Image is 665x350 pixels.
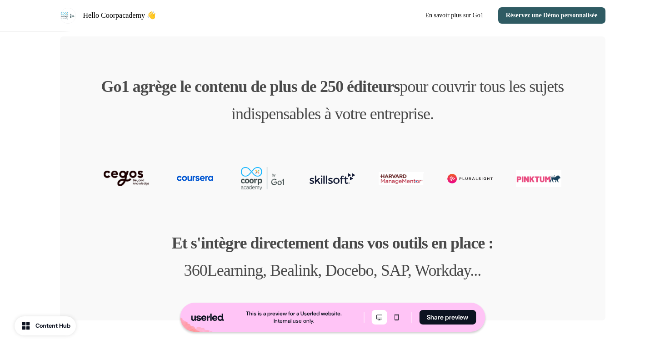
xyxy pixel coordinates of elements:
[96,73,569,127] p: pour couvrir tous les sujets indispensables à votre entreprise.
[15,316,76,335] button: Content Hub
[246,310,342,317] div: This is a preview for a Userled website.
[83,10,156,21] p: Hello Coorpacademy 👋
[389,310,404,325] button: Mobile mode
[172,229,494,284] p: 360Learning, Bealink, Docebo, SAP, Workday...
[35,321,70,330] div: Content Hub
[274,317,314,325] div: Internal use only.
[172,234,494,252] strong: Et s'intègre directement dans vos outils en place :
[419,310,476,325] button: Share preview
[498,7,605,24] button: Réservez une Démo personnalisée
[101,77,400,96] strong: Go1 agrège le contenu de plus de 250 éditeurs
[371,310,387,325] button: Desktop mode
[418,7,490,24] button: En savoir plus sur Go1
